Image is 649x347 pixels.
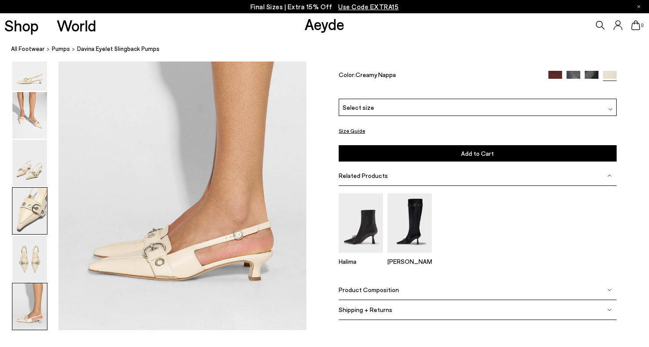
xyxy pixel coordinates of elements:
span: Related Products [339,172,388,179]
img: svg%3E [607,307,612,312]
img: Davina Eyelet Slingback Pumps - Image 2 [12,92,47,139]
span: Product Composition [339,286,399,293]
span: 0 [640,23,645,28]
p: Halima [339,257,383,265]
a: 0 [631,20,640,30]
img: svg%3E [607,287,612,292]
a: Pumps [52,44,70,54]
a: Aeyde [305,15,344,33]
div: Color: [339,71,540,81]
a: World [57,18,96,33]
span: Select size [343,103,374,112]
a: All Footwear [11,44,45,54]
img: Davina Eyelet Slingback Pumps - Image 3 [12,140,47,186]
button: Size Guide [339,125,365,136]
img: Halima Eyelet Pointed Boots [339,193,383,252]
span: Navigate to /collections/ss25-final-sizes [338,3,399,11]
p: [PERSON_NAME] [387,257,432,265]
span: Creamy Nappa [356,71,396,78]
p: Final Sizes | Extra 15% Off [250,1,399,12]
span: Davina Eyelet Slingback Pumps [77,44,160,54]
a: Vivian Eyelet High Boots [PERSON_NAME] [387,246,432,265]
img: Davina Eyelet Slingback Pumps - Image 4 [12,188,47,234]
span: Shipping + Returns [339,306,392,313]
nav: breadcrumb [11,37,649,62]
a: Shop [4,18,39,33]
a: Halima Eyelet Pointed Boots Halima [339,246,383,265]
button: Add to Cart [339,145,617,162]
img: Davina Eyelet Slingback Pumps - Image 5 [12,235,47,282]
img: Vivian Eyelet High Boots [387,193,432,252]
img: svg%3E [607,173,612,178]
span: Pumps [52,45,70,52]
img: Davina Eyelet Slingback Pumps - Image 6 [12,283,47,330]
span: Add to Cart [461,150,494,157]
img: svg%3E [608,107,613,111]
img: Davina Eyelet Slingback Pumps - Image 1 [12,44,47,91]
